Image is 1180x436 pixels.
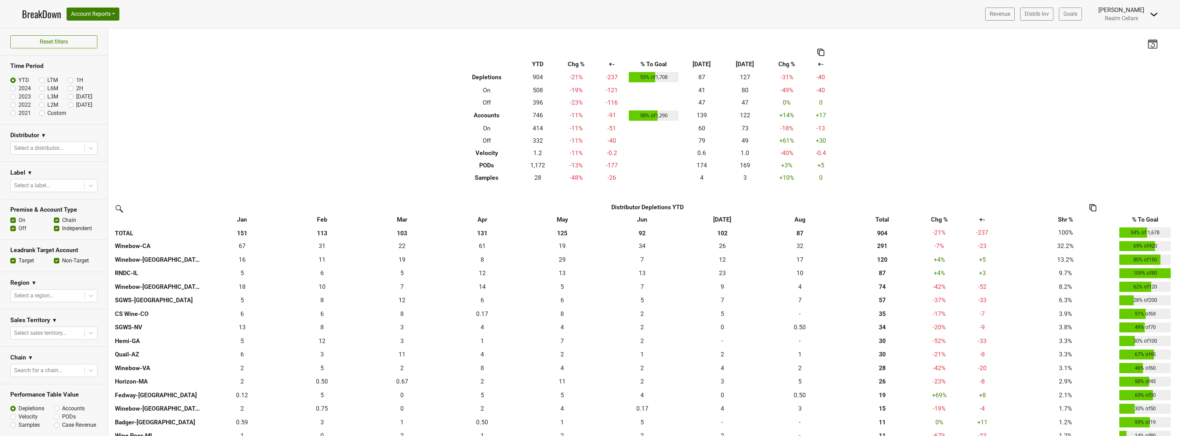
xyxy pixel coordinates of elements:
td: +14 % [767,109,807,122]
div: 9 [684,282,761,291]
h3: Chain [10,354,26,361]
label: Accounts [62,404,85,413]
span: -21% [933,229,946,236]
div: 17 [764,255,836,264]
label: 2021 [19,109,31,117]
td: 139 [680,109,723,122]
td: 87 [680,70,723,84]
div: 7 [604,255,681,264]
td: -48 % [556,172,597,184]
td: 6.3% [1013,294,1118,307]
div: +5 [953,255,1012,264]
a: BreakDown [22,7,61,21]
td: 4 [680,172,723,184]
td: 414 [520,122,556,134]
td: 508 [520,84,556,96]
td: 31.255 [282,239,362,253]
span: ▼ [52,316,57,325]
td: 0.6 [680,147,723,159]
td: -23 % [556,96,597,109]
td: 9.7% [1013,267,1118,280]
div: 12 [444,269,521,278]
td: 122 [723,109,767,122]
td: 4.582 [602,294,682,307]
th: May: activate to sort column ascending [522,213,602,226]
td: 49 [723,134,767,147]
td: 7.37 [682,294,762,307]
td: 396 [520,96,556,109]
td: 0 % [767,96,807,109]
td: 904 [520,70,556,84]
td: 13.167 [602,267,682,280]
div: 35 [839,309,925,318]
label: L3M [47,93,58,101]
span: Realm Cellars [1105,15,1138,22]
img: last_updated_date [1147,39,1158,48]
label: Custom [47,109,66,117]
td: -37 % [927,294,952,307]
th: Jan: activate to sort column ascending [202,213,282,226]
div: 7 [364,282,440,291]
div: 5 [204,269,281,278]
td: -91 [597,109,627,122]
label: Target [19,257,34,265]
td: -11 % [556,109,597,122]
td: 79 [680,134,723,147]
td: +4 % [927,253,952,267]
td: 21.919 [362,239,442,253]
td: -26 [597,172,627,184]
th: +-: activate to sort column ascending [952,213,1013,226]
label: L2M [47,101,58,109]
td: 0.167 [442,307,522,321]
th: Chg % [767,58,807,70]
td: -49 % [767,84,807,96]
th: 103 [362,226,442,239]
td: 6.167 [282,307,362,321]
div: [PERSON_NAME] [1098,5,1144,14]
td: 47 [723,96,767,109]
th: Winebow-CA [113,239,202,253]
th: On [454,84,520,96]
td: -40 [597,134,627,147]
th: [DATE] [680,58,723,70]
div: 7 [764,296,836,305]
td: -177 [597,159,627,172]
td: -0.4 [807,147,835,159]
div: 10 [284,282,361,291]
td: 0 [807,96,835,109]
td: 3 [723,172,767,184]
div: 5 [684,309,761,318]
div: 6 [284,269,361,278]
td: 13 [202,321,282,334]
td: +10 % [767,172,807,184]
td: 169 [723,159,767,172]
label: [DATE] [76,93,92,101]
th: Chg % [556,58,597,70]
th: SGWS-NV [113,321,202,334]
div: 32 [764,241,836,250]
td: 1,172 [520,159,556,172]
td: 5.831 [442,294,522,307]
h3: Distributor [10,132,39,139]
label: 2024 [19,84,31,93]
label: Depletions [19,404,44,413]
label: Off [19,224,26,233]
td: 7.75 [522,307,602,321]
h3: Leadrank Target Account [10,247,97,254]
label: Velocity [19,413,38,421]
td: +17 [807,109,835,122]
td: +30 [807,134,835,147]
div: 7 [604,282,681,291]
td: 746 [520,109,556,122]
div: 4 [764,282,836,291]
td: -11 % [556,134,597,147]
th: 119.804 [837,253,927,267]
td: 17.458 [762,253,837,267]
td: 19.334 [522,239,602,253]
td: +3 % [767,159,807,172]
th: SGWS-[GEOGRAPHIC_DATA] [113,294,202,307]
a: Revenue [985,8,1015,21]
div: 6 [444,296,521,305]
div: 19 [364,255,440,264]
th: RNDC-IL [113,267,202,280]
